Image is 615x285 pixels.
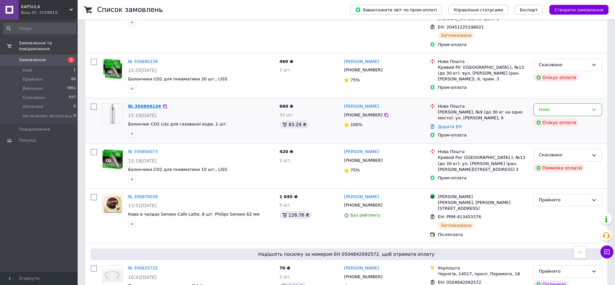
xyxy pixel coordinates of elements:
img: Фото товару [110,104,115,124]
div: [PERSON_NAME], [PERSON_NAME][STREET_ADDRESS] [438,200,528,211]
div: Післяплата [438,232,528,238]
a: Кава в чалдах Senseo Cafe Latte, 8 шт. Philips Senseo 62 мм [128,212,259,217]
span: Завантажити звіт по пром-оплаті [355,7,437,13]
span: 420 ₴ [280,149,293,154]
div: [PHONE_NUMBER] [343,201,384,209]
span: Повідомлення [19,126,50,132]
div: Нова Пошта [438,103,528,109]
div: Пром-оплата [438,132,528,138]
span: 7851 [67,86,76,91]
span: 660 ₴ [280,104,293,109]
div: Заплановано [438,221,474,229]
span: ЕН: 20451225198021 [438,25,484,30]
h1: Список замовлень [97,6,163,14]
div: Прийнято [539,268,589,275]
a: Балончик CO2 Liss для газованої води, 1 шт. [128,122,227,126]
span: Управління статусами [454,7,503,12]
div: Пром-оплата [438,175,528,181]
a: Фото товару [102,149,123,170]
div: Кривий Ріг ([GEOGRAPHIC_DATA].), №13 (до 30 кг): вул. [PERSON_NAME] (ран. [PERSON_NAME]), 9, прим. 3 [438,65,528,82]
a: Додати ЕН [438,124,461,129]
input: Пошук [3,23,76,34]
span: Не можемо зв'язатись [23,113,72,119]
span: 33 шт. [280,113,294,117]
span: Створити замовлення [555,7,603,12]
button: Створити замовлення [549,5,609,15]
a: Створити замовлення [543,7,609,12]
div: Скасовано [539,62,589,68]
span: Без рейтингу [350,213,380,218]
span: 100% [350,122,362,127]
div: [PERSON_NAME] [438,194,528,200]
span: Надішліть посилку за номером ЕН 0504842092572, щоб отримати оплату [93,251,599,257]
span: Нові [23,67,32,73]
span: 13:52[DATE] [128,203,157,208]
span: 0 [73,113,76,119]
span: 937 [69,95,76,101]
span: Скасовані [23,95,45,101]
div: Заплановано [438,31,474,39]
img: Фото товару [103,269,123,282]
span: 2 шт. [280,158,291,163]
span: 1 шт. [280,67,291,72]
div: Пром-оплата [438,42,528,48]
span: KAPSULA [21,4,70,10]
span: Прийняті [23,77,43,82]
div: [PHONE_NUMBER] [343,66,384,74]
span: 15:19[DATE] [128,158,157,163]
img: Фото товару [103,149,123,169]
div: Ваш ID: 3159815 [21,10,78,16]
span: ЕН: 0504842092572 [438,280,481,285]
span: 1 045 ₴ [280,194,298,199]
div: Нова Пошта [438,59,528,65]
a: № 356894134 [128,104,161,109]
div: Помилка оплати [533,164,585,172]
a: Балончики CO2 для пневматики 10 шт., LISS [128,167,227,172]
div: [PHONE_NUMBER] [343,273,384,281]
div: 83.29 ₴ [280,121,309,128]
div: Кривой Рог ([GEOGRAPHIC_DATA].), №13 (до 30 кг): ул. [PERSON_NAME] (ран. [PERSON_NAME][STREET_ADD... [438,155,528,172]
span: 15:25[DATE] [128,68,157,73]
span: 1 [73,67,76,73]
span: 10:42[DATE] [128,275,157,280]
div: [PHONE_NUMBER] [343,111,384,119]
a: Фото товару [102,103,123,124]
div: Чернігів, 14017, просп. Перемоги, 18 [438,271,528,277]
a: [PERSON_NAME] [344,149,379,155]
span: 2 шт. [280,274,291,279]
div: Очікує оплати [533,74,579,81]
span: 460 ₴ [280,59,293,64]
button: Експорт [515,5,543,15]
span: 66 [71,77,76,82]
a: [PERSON_NAME] [344,103,379,110]
span: Виконані [23,86,43,91]
div: Нове [539,106,589,113]
span: Покупці [19,137,36,143]
button: Чат з покупцем [600,245,613,258]
span: Оплачені [23,104,43,110]
a: [PERSON_NAME] [344,194,379,200]
span: 1 [68,57,74,63]
div: Пром-оплата [438,85,528,90]
span: 70 ₴ [280,266,291,270]
a: [PERSON_NAME] [344,265,379,271]
span: 0 [73,104,76,110]
span: 75% [350,77,360,82]
span: 15:19[DATE] [128,113,157,118]
img: Фото товару [103,194,123,214]
a: № 356835722 [128,266,158,270]
a: № 356895238 [128,59,158,64]
span: Замовлення [19,57,46,63]
div: [PERSON_NAME], №9 (до 30 кг на одно место): ул. [PERSON_NAME], 9 [438,109,528,121]
div: Скасовано [539,152,589,159]
button: Управління статусами [448,5,508,15]
div: Нова Пошта [438,149,528,155]
div: Очікує оплати [533,119,579,126]
a: [PERSON_NAME] [344,59,379,65]
span: Балончики CO2 для пневматики 20 шт., LISS [128,77,227,81]
div: Прийнято [539,197,589,204]
span: ЕН: PRM-413453376 [438,214,481,219]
